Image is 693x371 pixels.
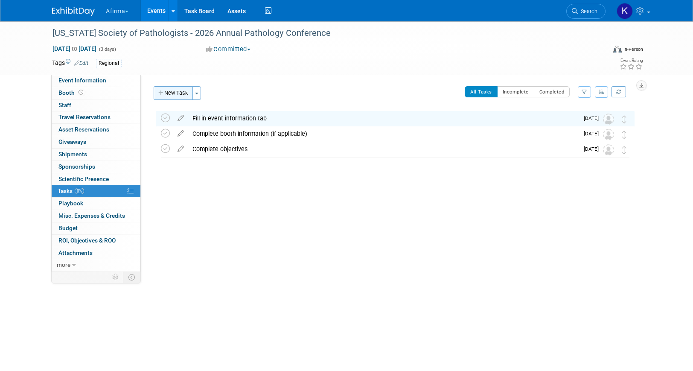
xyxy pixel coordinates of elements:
[622,115,626,123] i: Move task
[52,111,140,123] a: Travel Reservations
[603,129,614,140] img: Unassigned
[584,115,603,121] span: [DATE]
[188,142,579,156] div: Complete objectives
[52,222,140,234] a: Budget
[611,86,626,97] a: Refresh
[613,46,622,53] img: Format-Inperson.png
[603,114,614,125] img: Unassigned
[52,235,140,247] a: ROI, Objectives & ROO
[58,126,109,133] span: Asset Reservations
[584,146,603,152] span: [DATE]
[52,161,140,173] a: Sponsorships
[58,77,106,84] span: Event Information
[52,210,140,222] a: Misc. Expenses & Credits
[58,237,116,244] span: ROI, Objectives & ROO
[57,261,70,268] span: more
[58,225,78,231] span: Budget
[52,7,95,16] img: ExhibitDay
[108,272,123,283] td: Personalize Event Tab Strip
[58,114,111,120] span: Travel Reservations
[465,86,498,97] button: All Tasks
[52,185,140,197] a: Tasks0%
[154,86,193,100] button: New Task
[52,58,88,68] td: Tags
[173,130,188,137] a: edit
[617,3,633,19] img: Keirsten Davis
[52,149,140,161] a: Shipments
[52,45,97,53] span: [DATE] [DATE]
[173,114,188,122] a: edit
[123,272,141,283] td: Toggle Event Tabs
[203,45,254,54] button: Committed
[52,136,140,148] a: Giveaways
[52,173,140,185] a: Scientific Presence
[534,86,570,97] button: Completed
[49,26,593,41] div: [US_STATE] Society of Pathologists - 2026 Annual Pathology Conference
[77,89,85,96] span: Booth not reserved yet
[52,124,140,136] a: Asset Reservations
[52,99,140,111] a: Staff
[173,145,188,153] a: edit
[52,87,140,99] a: Booth
[58,175,109,182] span: Scientific Presence
[555,44,643,57] div: Event Format
[58,89,85,96] span: Booth
[622,146,626,154] i: Move task
[52,259,140,271] a: more
[578,8,597,15] span: Search
[74,60,88,66] a: Edit
[52,247,140,259] a: Attachments
[188,111,579,126] div: Fill in event information tab
[188,126,579,141] div: Complete booth information (if applicable)
[52,75,140,87] a: Event Information
[52,198,140,210] a: Playbook
[622,131,626,139] i: Move task
[58,249,93,256] span: Attachments
[497,86,534,97] button: Incomplete
[58,138,86,145] span: Giveaways
[584,131,603,137] span: [DATE]
[58,187,84,194] span: Tasks
[566,4,606,19] a: Search
[75,188,84,194] span: 0%
[58,200,83,207] span: Playbook
[58,102,71,108] span: Staff
[58,212,125,219] span: Misc. Expenses & Credits
[620,58,643,63] div: Event Rating
[70,45,79,52] span: to
[98,47,116,52] span: (3 days)
[58,163,95,170] span: Sponsorships
[603,144,614,155] img: Unassigned
[96,59,122,68] div: Regional
[623,46,643,53] div: In-Person
[58,151,87,158] span: Shipments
